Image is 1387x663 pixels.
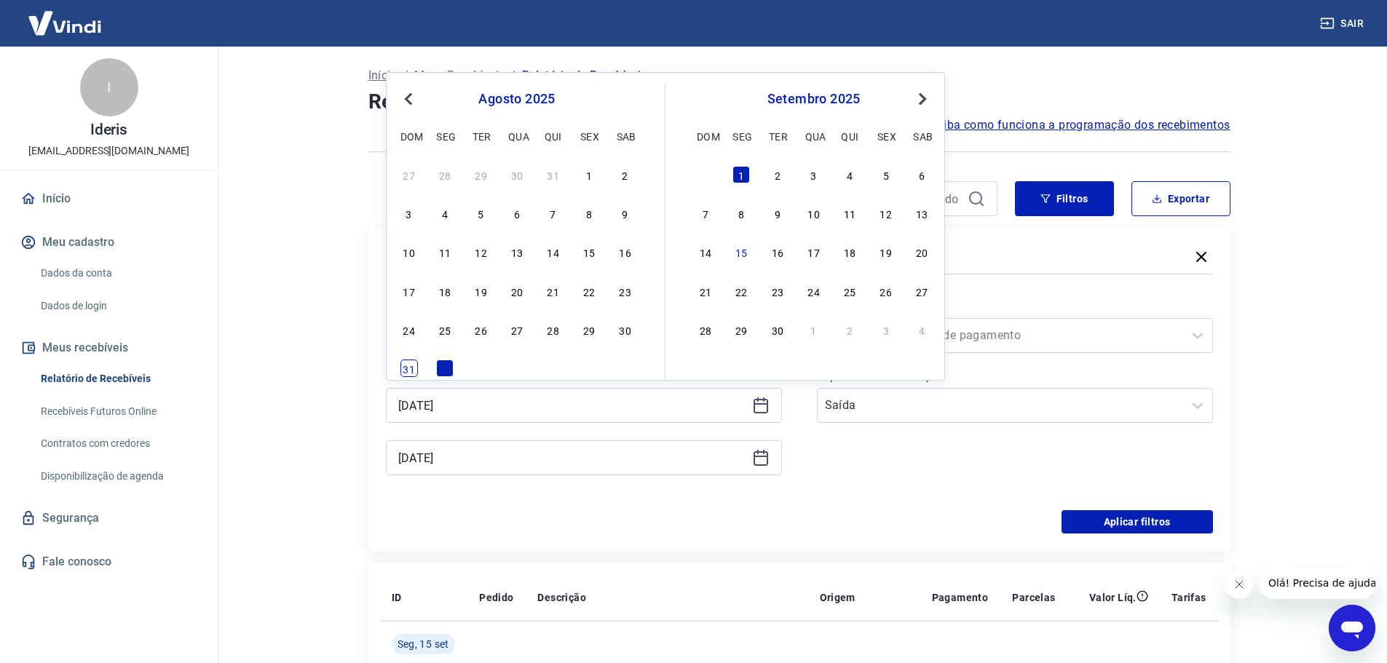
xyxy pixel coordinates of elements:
[805,127,823,145] div: qua
[35,397,200,426] a: Recebíveis Futuros Online
[769,321,786,338] div: Choose terça-feira, 30 de setembro de 2025
[1171,590,1206,605] p: Tarifas
[545,166,562,183] div: Choose quinta-feira, 31 de julho de 2025
[398,164,636,379] div: month 2025-08
[914,90,931,108] button: Next Month
[545,205,562,222] div: Choose quinta-feira, 7 de agosto de 2025
[17,502,200,534] a: Segurança
[17,332,200,364] button: Meus recebíveis
[617,360,634,377] div: Choose sábado, 6 de setembro de 2025
[414,67,505,84] p: Meus Recebíveis
[769,127,786,145] div: ter
[913,282,930,300] div: Choose sábado, 27 de setembro de 2025
[9,10,122,22] span: Olá! Precisa de ajuda?
[436,205,454,222] div: Choose segunda-feira, 4 de agosto de 2025
[697,321,714,338] div: Choose domingo, 28 de setembro de 2025
[877,282,895,300] div: Choose sexta-feira, 26 de setembro de 2025
[400,243,418,261] div: Choose domingo, 10 de agosto de 2025
[617,127,634,145] div: sab
[35,364,200,394] a: Relatório de Recebíveis
[841,166,858,183] div: Choose quinta-feira, 4 de setembro de 2025
[508,166,526,183] div: Choose quarta-feira, 30 de julho de 2025
[398,447,746,469] input: Data final
[1062,510,1213,533] button: Aplicar filtros
[17,546,200,578] a: Fale conosco
[580,360,598,377] div: Choose sexta-feira, 5 de setembro de 2025
[400,205,418,222] div: Choose domingo, 3 de agosto de 2025
[580,321,598,338] div: Choose sexta-feira, 29 de agosto de 2025
[1329,605,1375,651] iframe: Botão para abrir a janela de mensagens
[473,282,490,300] div: Choose terça-feira, 19 de agosto de 2025
[398,90,636,108] div: agosto 2025
[1131,181,1230,216] button: Exportar
[617,205,634,222] div: Choose sábado, 9 de agosto de 2025
[17,226,200,258] button: Meu cadastro
[805,205,823,222] div: Choose quarta-feira, 10 de setembro de 2025
[697,205,714,222] div: Choose domingo, 7 de setembro de 2025
[368,87,1230,116] h4: Relatório de Recebíveis
[580,166,598,183] div: Choose sexta-feira, 1 de agosto de 2025
[473,321,490,338] div: Choose terça-feira, 26 de agosto de 2025
[1012,590,1055,605] p: Parcelas
[617,166,634,183] div: Choose sábado, 2 de agosto de 2025
[930,116,1230,134] a: Saiba como funciona a programação dos recebimentos
[877,166,895,183] div: Choose sexta-feira, 5 de setembro de 2025
[403,67,408,84] p: /
[522,67,647,84] p: Relatório de Recebíveis
[820,590,855,605] p: Origem
[1225,570,1254,599] iframe: Fechar mensagem
[617,321,634,338] div: Choose sábado, 30 de agosto de 2025
[398,637,449,651] span: Seg, 15 set
[436,321,454,338] div: Choose segunda-feira, 25 de agosto de 2025
[392,590,402,605] p: ID
[473,360,490,377] div: Choose terça-feira, 2 de setembro de 2025
[932,590,989,605] p: Pagamento
[732,282,750,300] div: Choose segunda-feira, 22 de setembro de 2025
[400,166,418,183] div: Choose domingo, 27 de julho de 2025
[545,127,562,145] div: qui
[732,127,750,145] div: seg
[17,183,200,215] a: Início
[545,282,562,300] div: Choose quinta-feira, 21 de agosto de 2025
[479,590,513,605] p: Pedido
[368,67,398,84] p: Início
[508,321,526,338] div: Choose quarta-feira, 27 de agosto de 2025
[732,166,750,183] div: Choose segunda-feira, 1 de setembro de 2025
[841,321,858,338] div: Choose quinta-feira, 2 de outubro de 2025
[473,166,490,183] div: Choose terça-feira, 29 de julho de 2025
[1317,10,1370,37] button: Sair
[695,90,933,108] div: setembro 2025
[580,243,598,261] div: Choose sexta-feira, 15 de agosto de 2025
[436,282,454,300] div: Choose segunda-feira, 18 de agosto de 2025
[545,321,562,338] div: Choose quinta-feira, 28 de agosto de 2025
[35,258,200,288] a: Dados da conta
[473,205,490,222] div: Choose terça-feira, 5 de agosto de 2025
[841,282,858,300] div: Choose quinta-feira, 25 de setembro de 2025
[913,205,930,222] div: Choose sábado, 13 de setembro de 2025
[913,321,930,338] div: Choose sábado, 4 de outubro de 2025
[400,127,418,145] div: dom
[877,321,895,338] div: Choose sexta-feira, 3 de outubro de 2025
[436,243,454,261] div: Choose segunda-feira, 11 de agosto de 2025
[913,127,930,145] div: sab
[697,166,714,183] div: Choose domingo, 31 de agosto de 2025
[473,243,490,261] div: Choose terça-feira, 12 de agosto de 2025
[545,360,562,377] div: Choose quinta-feira, 4 de setembro de 2025
[877,243,895,261] div: Choose sexta-feira, 19 de setembro de 2025
[841,127,858,145] div: qui
[508,243,526,261] div: Choose quarta-feira, 13 de agosto de 2025
[732,205,750,222] div: Choose segunda-feira, 8 de setembro de 2025
[400,90,417,108] button: Previous Month
[508,282,526,300] div: Choose quarta-feira, 20 de agosto de 2025
[877,205,895,222] div: Choose sexta-feira, 12 de setembro de 2025
[877,127,895,145] div: sex
[1089,590,1137,605] p: Valor Líq.
[913,166,930,183] div: Choose sábado, 6 de setembro de 2025
[580,127,598,145] div: sex
[436,127,454,145] div: seg
[769,166,786,183] div: Choose terça-feira, 2 de setembro de 2025
[769,205,786,222] div: Choose terça-feira, 9 de setembro de 2025
[820,368,1210,385] label: Tipo de Movimentação
[805,321,823,338] div: Choose quarta-feira, 1 de outubro de 2025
